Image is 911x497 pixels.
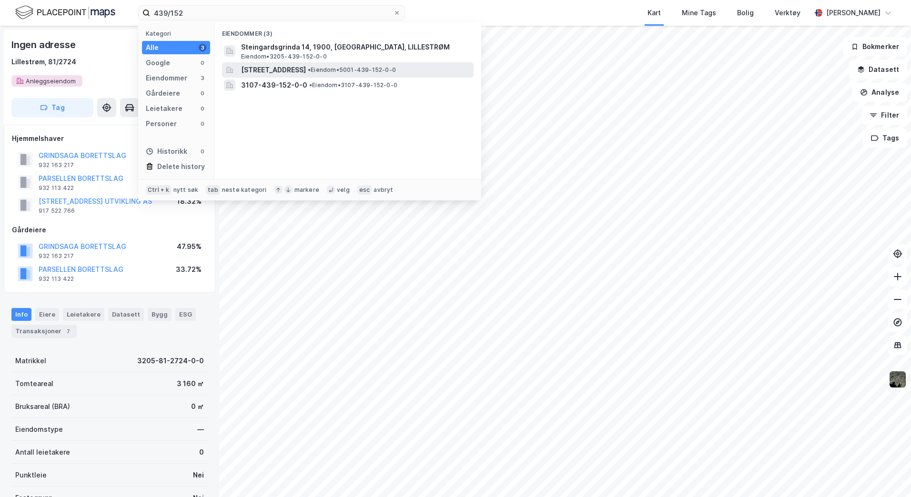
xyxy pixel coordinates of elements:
div: 3 [199,74,206,82]
div: [PERSON_NAME] [826,7,881,19]
div: 0 [199,447,204,458]
div: Ingen adresse [11,37,77,52]
div: 0 [199,120,206,128]
div: Kategori [146,30,210,37]
div: 0 [199,89,206,97]
div: 932 113 422 [39,275,74,283]
button: Analyse [852,83,907,102]
div: Gårdeiere [146,88,180,99]
div: Gårdeiere [12,224,207,236]
div: Eiendomstype [15,424,63,435]
div: Google [146,57,170,69]
div: Kontrollprogram for chat [863,451,911,497]
button: Datasett [849,60,907,79]
div: Transaksjoner [11,325,77,338]
span: • [308,66,311,73]
div: avbryt [374,186,393,194]
div: Bygg [148,308,172,320]
div: velg [337,186,350,194]
div: 3 [199,44,206,51]
div: 0 [199,105,206,112]
div: Historikk [146,146,187,157]
div: Personer [146,118,177,129]
div: Bruksareal (BRA) [15,401,70,412]
input: Søk på adresse, matrikkel, gårdeiere, leietakere eller personer [150,6,393,20]
span: Eiendom • 5001-439-152-0-0 [308,66,396,74]
div: tab [206,185,220,195]
button: Tag [11,98,93,117]
div: Eiendommer (3) [214,22,481,40]
div: 3 160 ㎡ [177,378,204,389]
span: Eiendom • 3205-439-152-0-0 [241,53,327,60]
img: 9k= [889,370,907,388]
span: [STREET_ADDRESS] [241,64,306,76]
div: Punktleie [15,469,47,481]
div: Verktøy [775,7,800,19]
div: Delete history [157,161,205,172]
div: 932 163 217 [39,161,74,169]
div: — [197,424,204,435]
div: Antall leietakere [15,447,70,458]
div: Hjemmelshaver [12,133,207,144]
div: Alle [146,42,159,53]
div: 0 [199,148,206,155]
div: 18.32% [177,196,202,207]
div: Tomteareal [15,378,53,389]
button: Bokmerker [843,37,907,56]
div: neste kategori [222,186,267,194]
div: Matrikkel [15,355,46,367]
div: Lillestrøm, 81/2724 [11,56,76,68]
span: Eiendom • 3107-439-152-0-0 [309,81,397,89]
span: 3107-439-152-0-0 [241,80,307,91]
div: esc [357,185,372,195]
div: Mine Tags [682,7,716,19]
div: Leietakere [146,103,182,114]
div: 932 163 217 [39,252,74,260]
div: 0 [199,59,206,67]
div: markere [294,186,319,194]
div: 3205-81-2724-0-0 [137,355,204,367]
div: Ctrl + k [146,185,172,195]
div: 0 ㎡ [191,401,204,412]
div: Eiendommer [146,72,187,84]
div: Info [11,308,31,320]
div: 7 [63,327,73,336]
div: ESG [175,308,196,320]
iframe: Chat Widget [863,451,911,497]
button: Filter [861,106,907,125]
div: 33.72% [176,264,202,275]
div: Nei [193,469,204,481]
div: 932 113 422 [39,184,74,192]
div: Leietakere [63,308,104,320]
div: Eiere [35,308,59,320]
div: Datasett [108,308,144,320]
div: 47.95% [177,241,202,252]
div: Kart [648,7,661,19]
div: Bolig [737,7,754,19]
div: 917 522 766 [39,207,75,215]
span: • [309,81,312,89]
div: nytt søk [173,186,199,194]
button: Tags [863,129,907,148]
img: logo.f888ab2527a4732fd821a326f86c7f29.svg [15,4,115,21]
span: Steingardsgrinda 14, 1900, [GEOGRAPHIC_DATA], LILLESTRØM [241,41,470,53]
